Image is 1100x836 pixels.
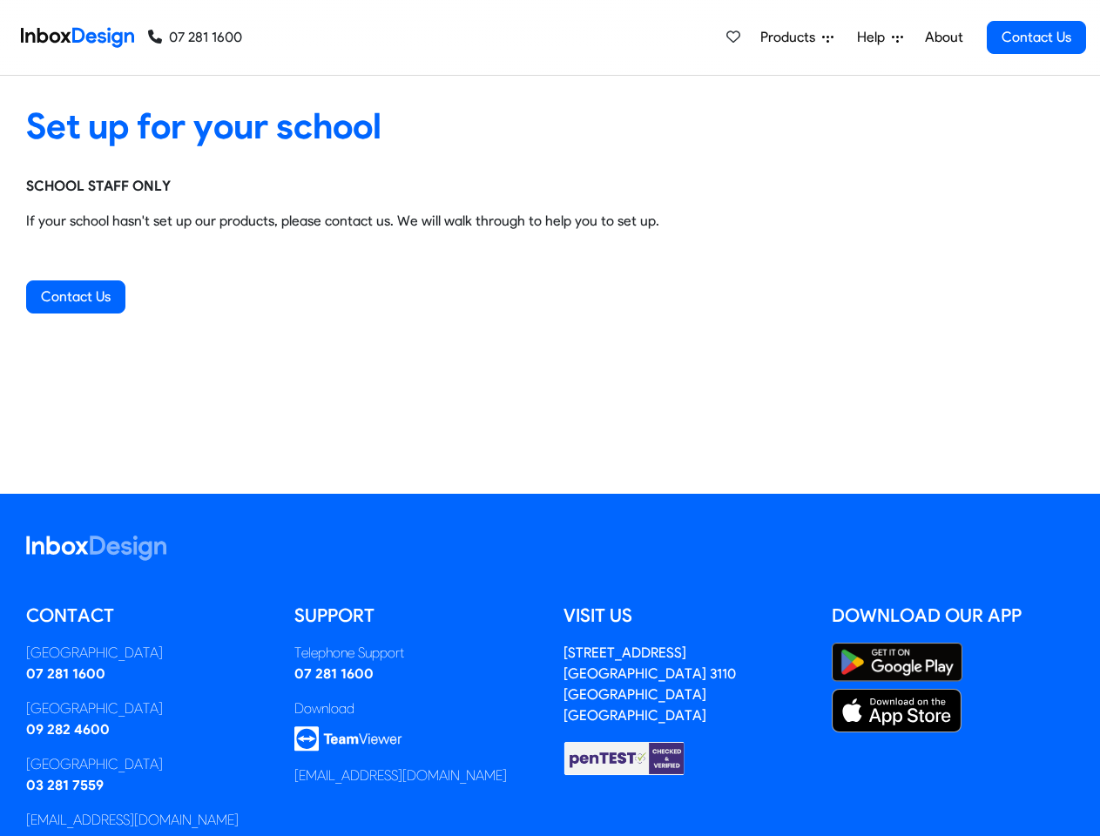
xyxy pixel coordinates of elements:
[294,767,507,784] a: [EMAIL_ADDRESS][DOMAIN_NAME]
[920,20,968,55] a: About
[26,665,105,682] a: 07 281 1600
[26,812,239,828] a: [EMAIL_ADDRESS][DOMAIN_NAME]
[563,603,806,629] h5: Visit us
[26,178,171,194] strong: SCHOOL STAFF ONLY
[294,643,537,664] div: Telephone Support
[294,726,402,752] img: logo_teamviewer.svg
[26,698,268,719] div: [GEOGRAPHIC_DATA]
[832,689,962,732] img: Apple App Store
[26,754,268,775] div: [GEOGRAPHIC_DATA]
[563,644,736,724] address: [STREET_ADDRESS] [GEOGRAPHIC_DATA] 3110 [GEOGRAPHIC_DATA] [GEOGRAPHIC_DATA]
[26,721,110,738] a: 09 282 4600
[753,20,840,55] a: Products
[857,27,892,48] span: Help
[850,20,910,55] a: Help
[26,777,104,793] a: 03 281 7559
[563,740,685,777] img: Checked & Verified by penTEST
[563,644,736,724] a: [STREET_ADDRESS][GEOGRAPHIC_DATA] 3110[GEOGRAPHIC_DATA][GEOGRAPHIC_DATA]
[26,643,268,664] div: [GEOGRAPHIC_DATA]
[26,211,1074,232] p: If your school hasn't set up our products, please contact us. We will walk through to help you to...
[26,603,268,629] h5: Contact
[294,665,374,682] a: 07 281 1600
[563,748,685,765] a: Checked & Verified by penTEST
[26,280,125,313] a: Contact Us
[26,104,1074,148] heading: Set up for your school
[760,27,822,48] span: Products
[148,27,242,48] a: 07 281 1600
[294,603,537,629] h5: Support
[294,698,537,719] div: Download
[987,21,1086,54] a: Contact Us
[26,536,166,561] img: logo_inboxdesign_white.svg
[832,643,962,682] img: Google Play Store
[832,603,1074,629] h5: Download our App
